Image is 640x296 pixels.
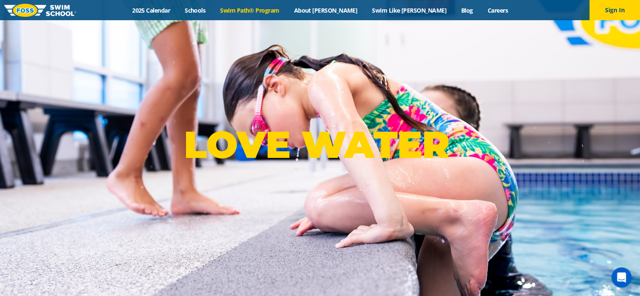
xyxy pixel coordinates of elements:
[611,267,632,288] div: Open Intercom Messenger
[125,6,178,14] a: 2025 Calendar
[287,6,365,14] a: About [PERSON_NAME]
[480,6,515,14] a: Careers
[184,122,456,167] p: LOVE WATER
[178,6,213,14] a: Schools
[449,131,456,141] sup: ®
[454,6,480,14] a: Blog
[213,6,287,14] a: Swim Path® Program
[365,6,454,14] a: Swim Like [PERSON_NAME]
[4,4,76,17] img: FOSS Swim School Logo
